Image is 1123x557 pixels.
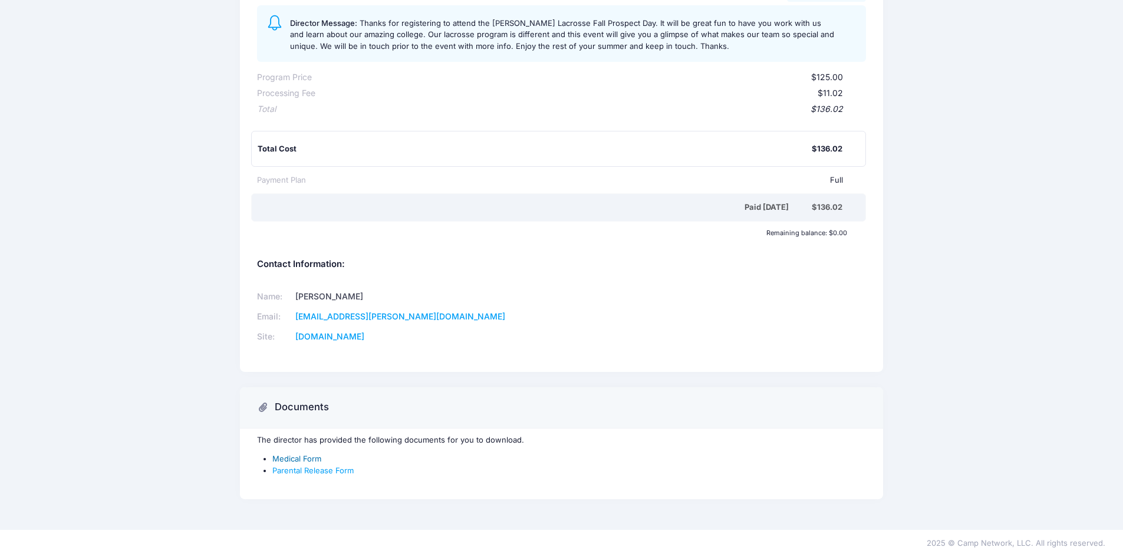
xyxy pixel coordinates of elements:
[251,229,852,236] div: Remaining balance: $0.00
[257,287,292,307] td: Name:
[812,143,842,155] div: $136.02
[257,103,276,116] div: Total
[257,174,306,186] div: Payment Plan
[290,18,357,28] span: Director Message:
[272,466,354,475] a: Parental Release Form
[257,307,292,327] td: Email:
[257,327,292,347] td: Site:
[811,72,843,82] span: $125.00
[927,538,1105,548] span: 2025 © Camp Network, LLC. All rights reserved.
[306,174,843,186] div: Full
[295,331,364,341] a: [DOMAIN_NAME]
[257,434,866,446] p: The director has provided the following documents for you to download.
[257,71,312,84] div: Program Price
[292,287,546,307] td: [PERSON_NAME]
[257,87,315,100] div: Processing Fee
[257,259,866,270] h5: Contact Information:
[812,202,842,213] div: $136.02
[315,87,843,100] div: $11.02
[276,103,843,116] div: $136.02
[259,202,812,213] div: Paid [DATE]
[258,143,812,155] div: Total Cost
[295,311,505,321] a: [EMAIL_ADDRESS][PERSON_NAME][DOMAIN_NAME]
[290,18,834,51] span: Thanks for registering to attend the [PERSON_NAME] Lacrosse Fall Prospect Day. It will be great f...
[272,454,321,463] a: Medical Form
[275,401,329,413] h3: Documents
